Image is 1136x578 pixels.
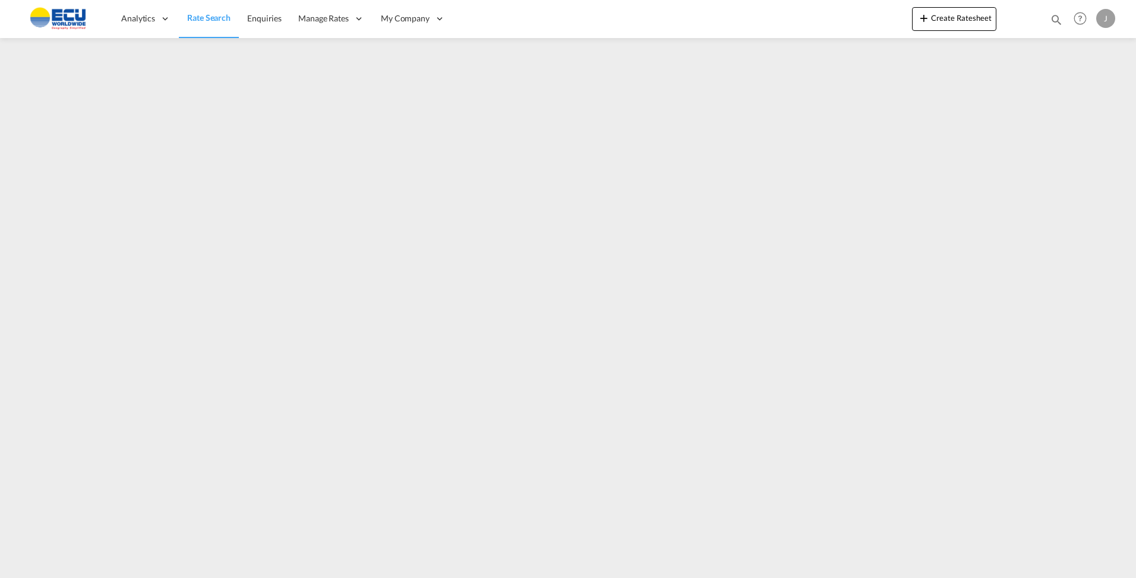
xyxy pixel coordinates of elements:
div: Help [1070,8,1096,30]
span: Enquiries [247,13,282,23]
img: 6cccb1402a9411edb762cf9624ab9cda.png [18,5,98,32]
div: J [1096,9,1115,28]
md-icon: icon-magnify [1050,13,1063,26]
button: icon-plus 400-fgCreate Ratesheet [912,7,996,31]
span: Help [1070,8,1090,29]
span: Analytics [121,12,155,24]
span: My Company [381,12,430,24]
span: Manage Rates [298,12,349,24]
md-icon: icon-plus 400-fg [917,11,931,25]
div: icon-magnify [1050,13,1063,31]
span: Rate Search [187,12,231,23]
